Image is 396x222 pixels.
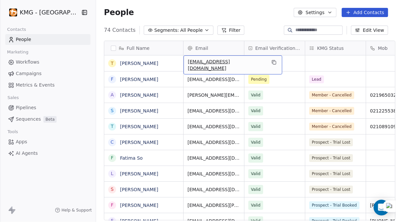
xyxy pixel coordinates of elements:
[309,107,354,115] span: Member - Cancelled
[251,155,260,161] span: Valid
[187,92,240,98] span: [PERSON_NAME][EMAIL_ADDRESS][DOMAIN_NAME]
[251,76,267,83] span: Pending
[374,200,389,215] div: Open Intercom Messenger
[251,92,260,98] span: Valid
[16,59,39,66] span: Workflows
[309,91,354,99] span: Member - Cancelled
[217,26,245,35] button: Filter
[16,70,41,77] span: Campaigns
[111,154,113,161] div: F
[309,154,353,162] span: Prospect - Trial Lost
[342,8,388,17] button: Add Contacts
[309,170,353,178] span: Prospect - Trial Lost
[120,108,158,113] a: [PERSON_NAME]
[16,116,41,123] span: Sequences
[309,186,353,193] span: Prospect - Trial Lost
[5,102,90,113] a: Pipelines
[180,27,203,34] span: All People
[120,124,158,129] a: [PERSON_NAME]
[111,76,113,83] div: F
[104,41,183,55] div: Full Name
[5,127,21,137] span: Tools
[5,148,90,159] a: AI Agents
[16,82,55,89] span: Metrics & Events
[187,186,240,193] span: [EMAIL_ADDRESS][DOMAIN_NAME]
[120,61,158,66] a: [PERSON_NAME]
[120,203,158,208] a: [PERSON_NAME]
[195,45,208,51] span: Email
[120,77,158,82] a: [PERSON_NAME]
[5,34,90,45] a: People
[251,108,260,114] span: Valid
[111,186,114,193] div: S
[188,58,266,71] span: [EMAIL_ADDRESS][DOMAIN_NAME]
[111,91,114,98] div: A
[16,36,31,43] span: People
[9,9,17,16] img: Circular%20Logo%201%20-%20black%20Background.png
[351,26,388,35] button: Edit View
[5,80,90,91] a: Metrics & Events
[104,26,136,34] span: 74 Contacts
[317,45,344,51] span: KMG Status
[111,107,114,114] div: S
[104,8,134,17] span: People
[62,208,92,213] span: Help & Support
[309,201,359,209] span: Prospect - Trial Booked
[309,138,353,146] span: Prospect - Trial Lost
[127,45,150,51] span: Full Name
[111,170,113,177] div: L
[20,8,79,17] span: KMG - [GEOGRAPHIC_DATA]
[154,27,179,34] span: Segments:
[251,123,260,130] span: Valid
[378,45,388,51] span: Mob
[16,104,36,111] span: Pipelines
[16,138,27,145] span: Apps
[187,76,240,83] span: [EMAIL_ADDRESS][DOMAIN_NAME]
[5,114,90,125] a: SequencesBeta
[255,45,301,51] span: Email Verification Status
[16,150,38,157] span: AI Agents
[104,55,184,221] div: grid
[120,187,158,192] a: [PERSON_NAME]
[120,171,158,176] a: [PERSON_NAME]
[4,25,29,34] span: Contacts
[187,123,240,130] span: [EMAIL_ADDRESS][DOMAIN_NAME]
[187,155,240,161] span: [EMAIL_ADDRESS][DOMAIN_NAME]
[251,186,260,193] span: Valid
[43,116,57,123] span: Beta
[111,139,114,146] div: C
[8,7,76,18] button: KMG - [GEOGRAPHIC_DATA]
[251,202,260,209] span: Valid
[5,68,90,79] a: Campaigns
[187,108,240,114] span: [EMAIL_ADDRESS][DOMAIN_NAME]
[4,47,31,57] span: Marketing
[111,202,113,209] div: F
[309,75,324,83] span: Lead
[111,123,114,130] div: T
[111,60,114,67] div: T
[5,93,22,103] span: Sales
[5,136,90,147] a: Apps
[120,140,158,145] a: [PERSON_NAME]
[305,41,366,55] div: KMG Status
[251,139,260,146] span: Valid
[120,155,143,161] a: Fatima So
[294,8,336,17] button: Settings
[244,41,305,55] div: Email Verification Status
[5,57,90,68] a: Workflows
[184,41,244,55] div: Email
[251,171,260,177] span: Valid
[55,208,92,213] a: Help & Support
[187,202,240,209] span: [EMAIL_ADDRESS][PERSON_NAME][DOMAIN_NAME]
[187,139,240,146] span: [EMAIL_ADDRESS][DOMAIN_NAME]
[187,171,240,177] span: [EMAIL_ADDRESS][DOMAIN_NAME]
[309,123,354,131] span: Member - Cancelled
[120,92,158,98] a: [PERSON_NAME]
